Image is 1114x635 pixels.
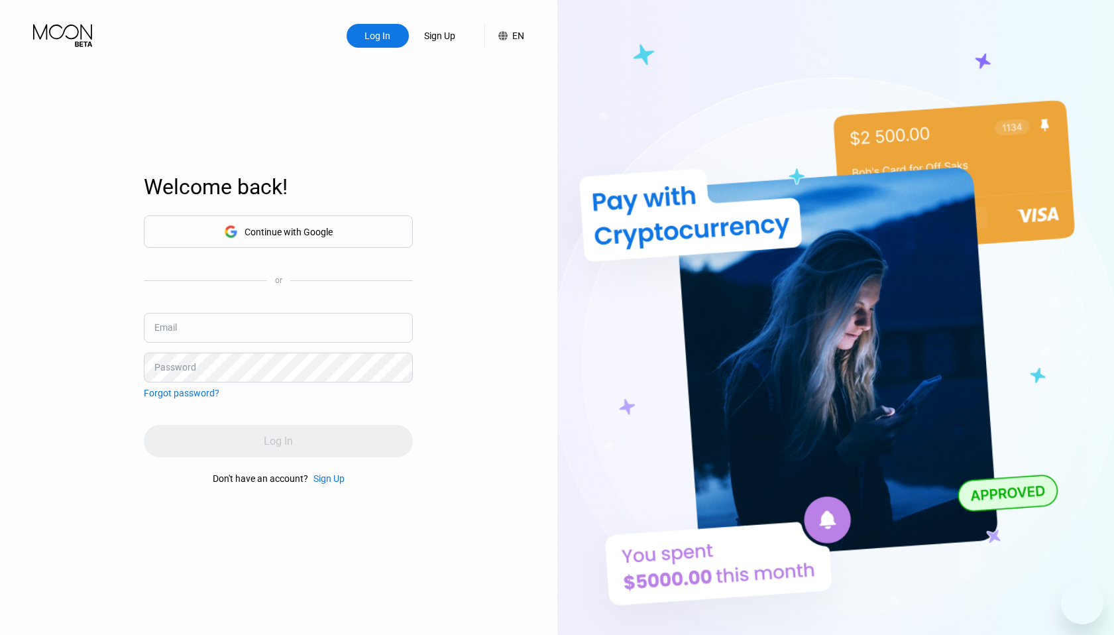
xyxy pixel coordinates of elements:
div: Password [154,362,196,373]
div: EN [512,30,524,41]
div: Email [154,322,177,333]
div: Log In [363,29,392,42]
div: Continue with Google [245,227,333,237]
div: Sign Up [423,29,457,42]
div: Continue with Google [144,215,413,248]
div: Forgot password? [144,388,219,398]
div: Welcome back! [144,174,413,200]
div: Don't have an account? [213,473,308,484]
div: EN [484,24,524,48]
div: Log In [347,24,409,48]
iframe: Button to launch messaging window [1061,582,1103,624]
div: or [275,276,282,285]
div: Sign Up [409,24,471,48]
div: Sign Up [308,473,345,484]
div: Sign Up [313,473,345,484]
